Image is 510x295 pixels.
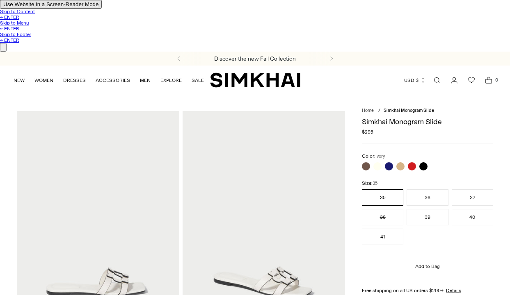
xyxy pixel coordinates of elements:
a: SIMKHAI [210,72,300,88]
nav: breadcrumbs [362,108,493,113]
a: Wishlist [463,72,480,88]
a: EXPLORE [160,71,182,89]
button: 37 [452,189,493,206]
span: Ivory [375,154,385,159]
button: 39 [407,209,448,225]
button: 35 [362,189,403,206]
span: Add to Bag [415,263,440,269]
button: Add to Bag [362,256,493,276]
a: Discover the new Fall Collection [214,55,296,62]
span: Simkhai Monogram Slide [384,108,434,113]
a: WOMEN [34,71,53,89]
button: 40 [452,209,493,225]
a: Go to the account page [446,72,462,88]
h1: Simkhai Monogram Slide [362,118,493,125]
a: SALE [192,71,204,89]
a: NEW [14,71,25,89]
a: Home [362,108,374,113]
div: Free shipping on all US orders $200+ [362,288,493,293]
button: 38 [362,209,403,225]
a: Details [446,288,461,293]
div: / [378,108,380,113]
span: $295 [362,129,373,135]
button: USD $ [404,71,426,89]
label: Size: [362,180,377,186]
a: Open search modal [429,72,445,88]
label: Color: [362,153,385,159]
button: 41 [362,229,403,245]
a: Open cart modal [480,72,497,88]
a: DRESSES [63,71,86,89]
span: 35 [373,181,377,186]
span: 0 [493,76,500,84]
a: ACCESSORIES [96,71,130,89]
button: 36 [407,189,448,206]
a: MEN [140,71,151,89]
